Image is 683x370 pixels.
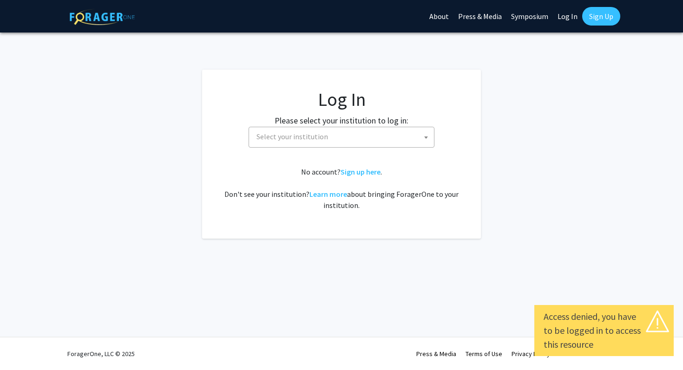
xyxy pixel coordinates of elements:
[512,350,550,358] a: Privacy Policy
[341,167,381,176] a: Sign up here
[249,127,434,148] span: Select your institution
[70,9,135,25] img: ForagerOne Logo
[275,114,408,127] label: Please select your institution to log in:
[256,132,328,141] span: Select your institution
[67,338,135,370] div: ForagerOne, LLC © 2025
[466,350,502,358] a: Terms of Use
[253,127,434,146] span: Select your institution
[221,166,462,211] div: No account? . Don't see your institution? about bringing ForagerOne to your institution.
[221,88,462,110] h1: Log In
[309,189,347,199] a: Learn more about bringing ForagerOne to your institution
[544,310,664,351] div: Access denied, you have to be logged in to access this resource
[416,350,456,358] a: Press & Media
[582,7,620,26] a: Sign Up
